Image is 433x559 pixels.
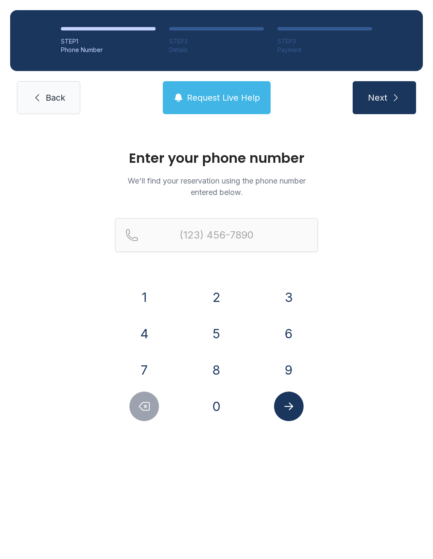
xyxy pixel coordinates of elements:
[169,37,264,46] div: STEP 2
[115,218,318,252] input: Reservation phone number
[169,46,264,54] div: Details
[187,92,260,104] span: Request Live Help
[202,319,231,348] button: 5
[274,355,304,385] button: 9
[274,392,304,421] button: Submit lookup form
[202,355,231,385] button: 8
[277,46,372,54] div: Payment
[61,37,156,46] div: STEP 1
[277,37,372,46] div: STEP 3
[274,319,304,348] button: 6
[115,151,318,165] h1: Enter your phone number
[129,282,159,312] button: 1
[202,392,231,421] button: 0
[274,282,304,312] button: 3
[368,92,387,104] span: Next
[46,92,65,104] span: Back
[115,175,318,198] p: We'll find your reservation using the phone number entered below.
[202,282,231,312] button: 2
[129,355,159,385] button: 7
[129,392,159,421] button: Delete number
[129,319,159,348] button: 4
[61,46,156,54] div: Phone Number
